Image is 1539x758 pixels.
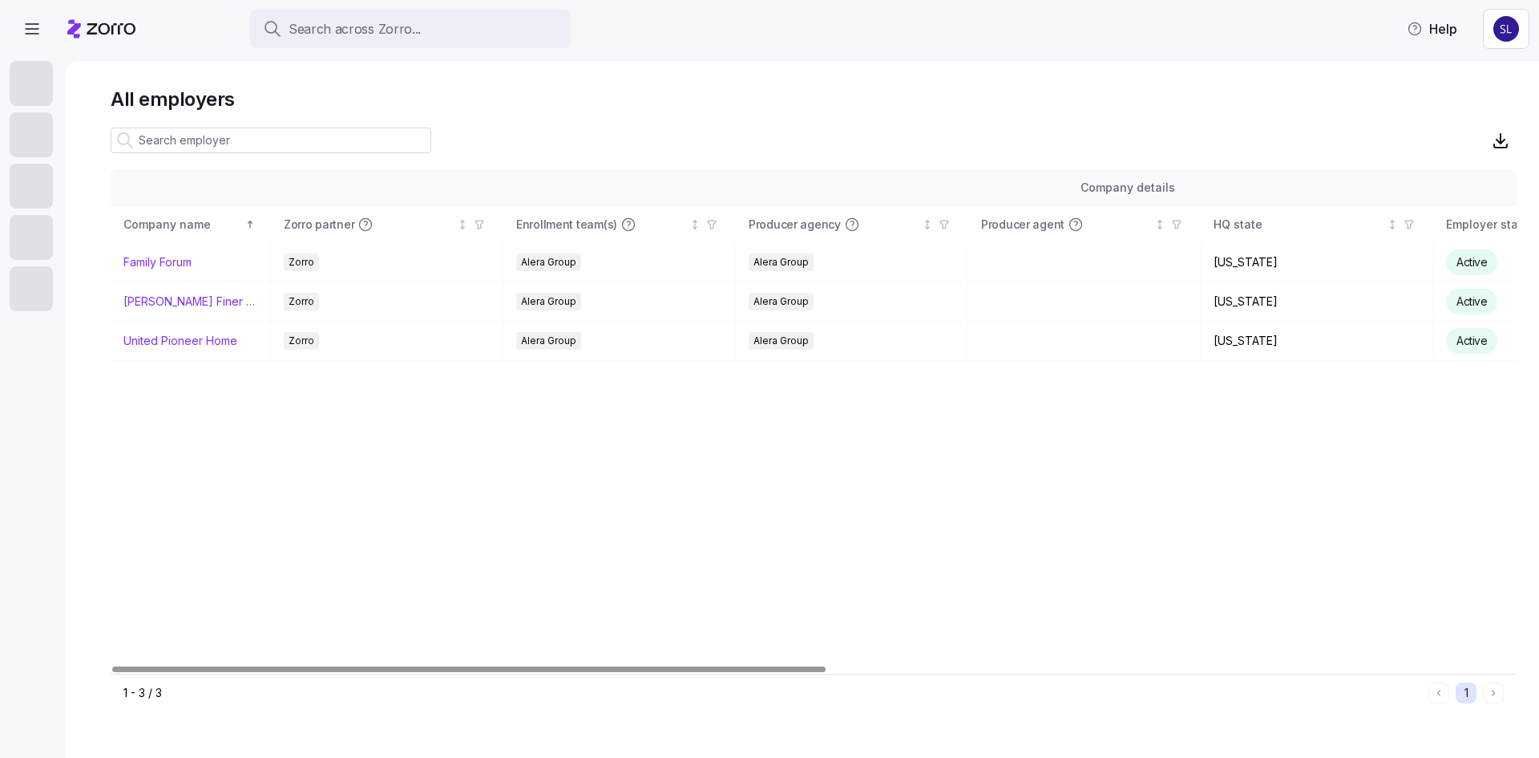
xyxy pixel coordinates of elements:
[1201,282,1433,322] td: [US_STATE]
[123,685,1422,701] div: 1 - 3 / 3
[689,219,701,230] div: Not sorted
[503,206,736,243] th: Enrollment team(s)Not sorted
[1428,683,1449,703] button: Previous page
[521,253,576,271] span: Alera Group
[736,206,968,243] th: Producer agencyNot sorted
[1394,13,1470,45] button: Help
[123,254,192,270] a: Family Forum
[1456,294,1487,308] span: Active
[753,253,809,271] span: Alera Group
[1456,683,1476,703] button: 1
[1201,206,1433,243] th: HQ stateNot sorted
[289,293,314,310] span: Zorro
[1201,243,1433,282] td: [US_STATE]
[123,216,242,233] div: Company name
[289,332,314,350] span: Zorro
[981,217,1064,233] span: Producer agent
[289,19,421,39] span: Search across Zorro...
[1483,683,1504,703] button: Next page
[289,253,314,271] span: Zorro
[922,219,933,230] div: Not sorted
[250,10,571,48] button: Search across Zorro...
[521,293,576,310] span: Alera Group
[1154,219,1165,230] div: Not sorted
[244,219,256,230] div: Sorted ascending
[111,87,1517,111] h1: All employers
[271,206,503,243] th: Zorro partnerNot sorted
[111,206,271,243] th: Company nameSorted ascending
[1214,216,1383,233] div: HQ state
[753,293,809,310] span: Alera Group
[1387,219,1398,230] div: Not sorted
[516,217,617,233] span: Enrollment team(s)
[521,332,576,350] span: Alera Group
[123,294,257,310] a: [PERSON_NAME] Finer Meats
[749,217,841,233] span: Producer agency
[284,217,354,233] span: Zorro partner
[1456,334,1487,347] span: Active
[968,206,1201,243] th: Producer agentNot sorted
[1201,322,1433,361] td: [US_STATE]
[1456,255,1487,269] span: Active
[123,333,237,349] a: United Pioneer Home
[457,219,468,230] div: Not sorted
[753,332,809,350] span: Alera Group
[111,128,431,153] input: Search employer
[1493,16,1519,42] img: 9541d6806b9e2684641ca7bfe3afc45a
[1407,19,1457,39] span: Help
